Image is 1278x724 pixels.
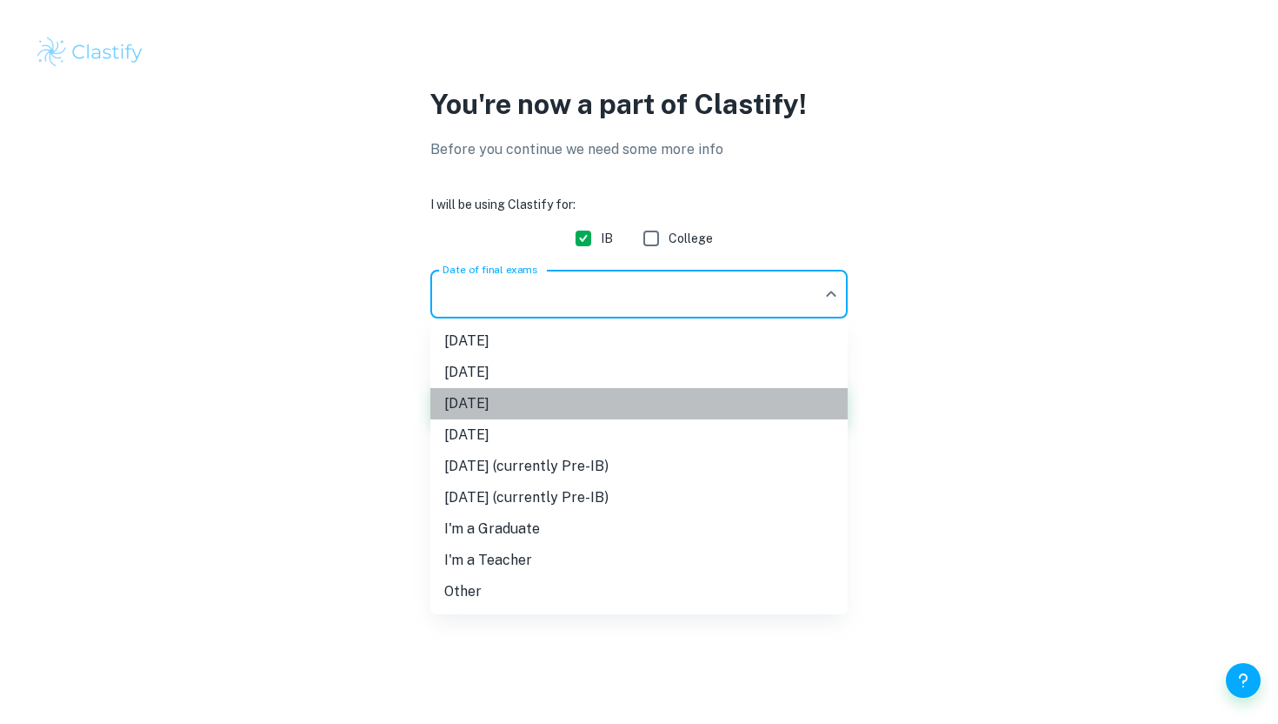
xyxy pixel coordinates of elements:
[430,419,848,451] li: [DATE]
[430,576,848,607] li: Other
[430,357,848,388] li: [DATE]
[430,482,848,513] li: [DATE] (currently Pre-IB)
[430,451,848,482] li: [DATE] (currently Pre-IB)
[430,388,848,419] li: [DATE]
[430,325,848,357] li: [DATE]
[430,545,848,576] li: I'm a Teacher
[430,513,848,545] li: I'm a Graduate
